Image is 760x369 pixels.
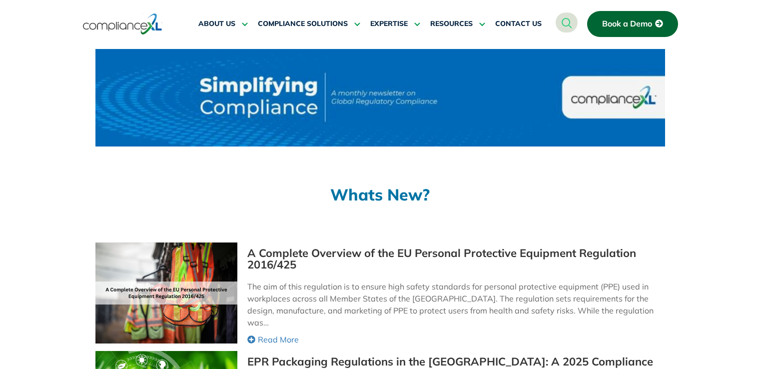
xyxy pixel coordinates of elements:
a: RESOURCES [430,12,485,36]
a: ABOUT US [198,12,248,36]
span: EXPERTISE [370,19,408,28]
h2: Whats New? [95,186,665,202]
p: The aim of this regulation is to ensure high safety standards for personal protective equipment (... [247,280,664,328]
span: RESOURCES [430,19,473,28]
span: COMPLIANCE SOLUTIONS [258,19,348,28]
a: CONTACT US [495,12,542,36]
a: COMPLIANCE SOLUTIONS [258,12,360,36]
span: ABOUT US [198,19,235,28]
a: Read More [247,333,664,345]
img: logo-one.svg [83,12,162,35]
span: Book a Demo [602,19,652,28]
span: CONTACT US [495,19,542,28]
span: Read More [258,333,299,345]
a: navsearch-button [556,12,578,32]
a: EXPERTISE [370,12,420,36]
a: A Complete Overview of the EU Personal Protective Equipment Regulation 2016/425 [247,247,664,270]
a: Book a Demo [587,11,678,37]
